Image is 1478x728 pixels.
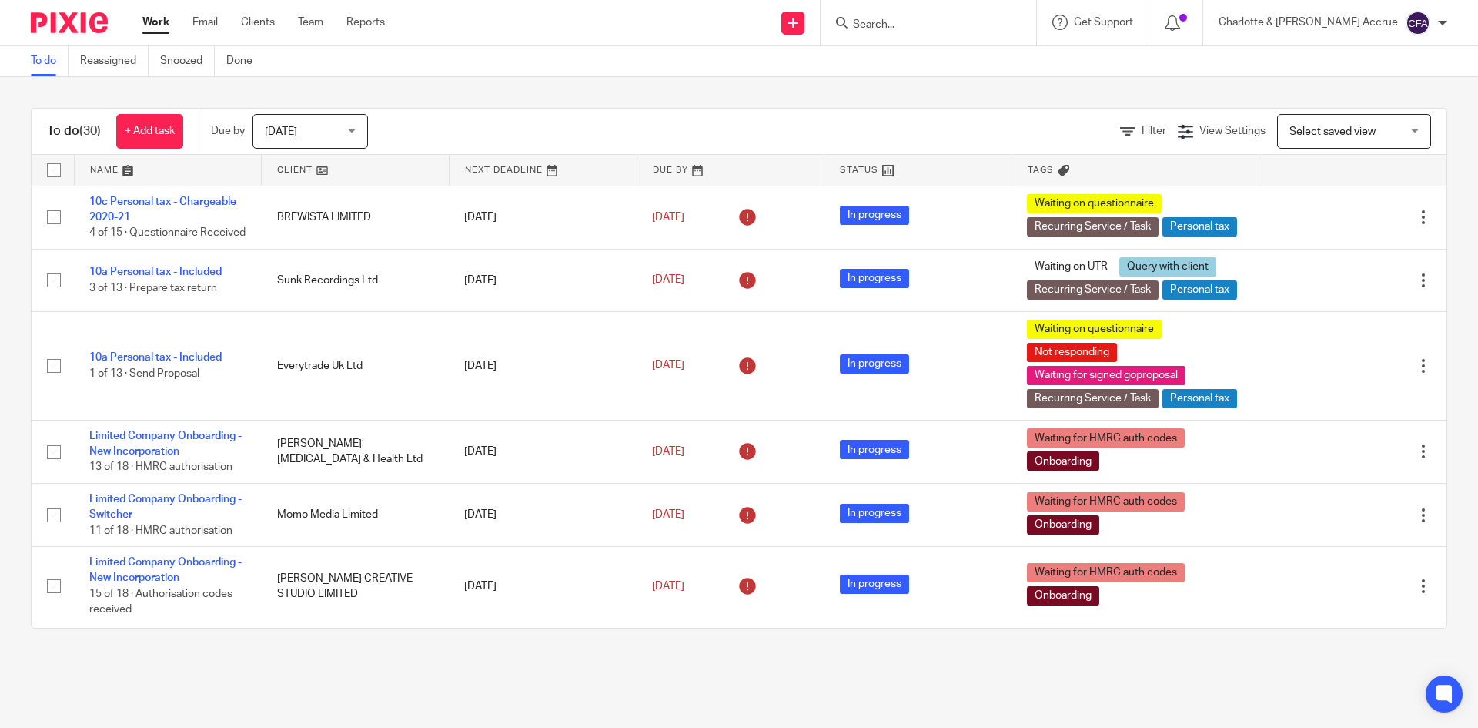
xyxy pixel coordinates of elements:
span: Select saved view [1289,126,1376,137]
a: 10a Personal tax - Included [89,267,222,277]
span: In progress [840,354,909,374]
span: View Settings [1199,126,1266,136]
span: [DATE] [652,446,684,457]
a: Clients [241,15,275,30]
span: Tags [1028,166,1054,174]
span: Personal tax [1162,217,1237,237]
a: Work [142,15,169,30]
a: + Add task [116,114,183,149]
span: [DATE] [652,581,684,592]
td: [DATE] [449,249,637,311]
a: Done [226,46,264,76]
span: 15 of 18 · Authorisation codes received [89,589,232,616]
td: Everytrade Uk Ltd [262,311,450,420]
span: In progress [840,575,909,594]
span: Waiting on UTR [1027,257,1115,277]
span: Waiting on questionnaire [1027,194,1162,213]
td: [DATE] [449,186,637,249]
span: 3 of 13 · Prepare tax return [89,283,217,294]
span: In progress [840,269,909,288]
a: Reassigned [80,46,149,76]
span: [DATE] [265,126,297,137]
a: Limited Company Onboarding - Switcher [89,494,242,520]
a: Limited Company Onboarding - New Incorporation [89,431,242,457]
span: Onboarding [1027,451,1099,471]
span: Waiting for HMRC auth codes [1027,428,1185,448]
a: Email [192,15,218,30]
td: [DATE] [449,547,637,626]
td: [DATE] [449,626,637,688]
span: Personal tax [1162,389,1237,408]
span: [DATE] [652,361,684,371]
span: [DATE] [652,212,684,223]
td: BREWISTA LIMITED [262,186,450,249]
span: 13 of 18 · HMRC authorisation [89,462,232,473]
a: Limited Company Onboarding - New Incorporation [89,557,242,583]
span: Onboarding [1027,515,1099,535]
img: svg%3E [1406,11,1430,35]
a: 10c Personal tax - Chargeable 2020-21 [89,196,236,223]
span: 4 of 15 · Questionnaire Received [89,227,246,238]
span: Waiting for HMRC auth codes [1027,492,1185,512]
p: Charlotte & [PERSON_NAME] Accrue [1219,15,1398,30]
p: Due by [211,123,245,139]
span: [DATE] [652,275,684,286]
h1: To do [47,123,101,139]
span: Filter [1142,126,1166,136]
span: Recurring Service / Task [1027,389,1159,408]
td: [PERSON_NAME]’ [MEDICAL_DATA] & Health Ltd [262,420,450,483]
span: In progress [840,440,909,459]
td: [DATE] [449,483,637,546]
span: Onboarding [1027,586,1099,606]
span: Recurring Service / Task [1027,217,1159,237]
td: [DATE] [449,311,637,420]
span: In progress [840,504,909,523]
span: Get Support [1074,17,1133,28]
span: [DATE] [652,509,684,520]
input: Search [851,18,990,32]
span: Recurring Service / Task [1027,280,1159,300]
a: Snoozed [160,46,215,76]
span: In progress [840,206,909,225]
span: (30) [79,125,101,137]
td: Sunk Recordings Ltd [262,249,450,311]
a: To do [31,46,69,76]
span: Waiting for HMRC auth codes [1027,563,1185,582]
span: Waiting on questionnaire [1027,320,1162,339]
img: Pixie [31,12,108,33]
span: Query with client [1119,257,1216,277]
td: [DATE] [449,420,637,483]
span: Not responding [1027,343,1117,362]
span: Personal tax [1162,280,1237,300]
td: [PERSON_NAME] CREATIVE STUDIO LIMITED [262,626,450,688]
td: [PERSON_NAME] CREATIVE STUDIO LIMITED [262,547,450,626]
span: 1 of 13 · Send Proposal [89,368,199,379]
span: Waiting for signed goproposal [1027,366,1185,385]
span: 11 of 18 · HMRC authorisation [89,525,232,536]
a: 10a Personal tax - Included [89,352,222,363]
td: Momo Media Limited [262,483,450,546]
a: Team [298,15,323,30]
a: Reports [346,15,385,30]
